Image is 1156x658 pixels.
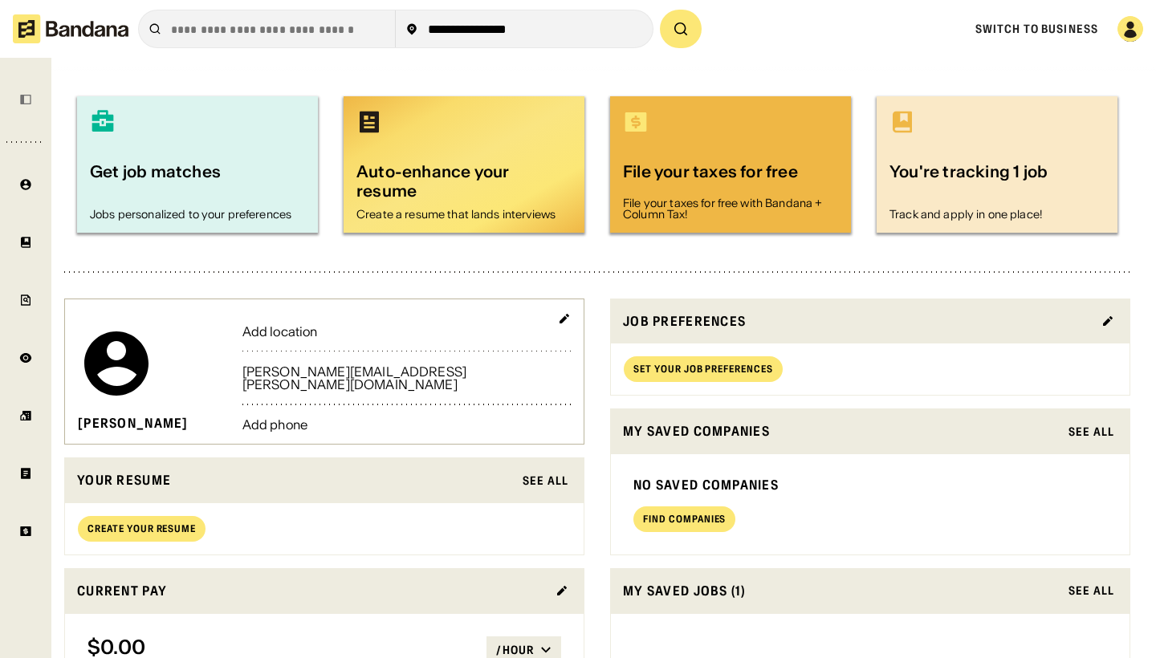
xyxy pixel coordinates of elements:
div: See All [1068,585,1114,596]
div: [PERSON_NAME][EMAIL_ADDRESS][PERSON_NAME][DOMAIN_NAME] [242,365,571,391]
div: Your resume [77,470,513,490]
div: File your taxes for free with Bandana + Column Tax! [623,197,838,220]
div: My saved jobs (1) [623,581,1059,601]
div: Track and apply in one place! [889,209,1105,220]
div: [PERSON_NAME] [78,415,189,432]
div: See All [1068,426,1114,437]
div: See All [523,475,568,486]
div: Get job matches [90,160,305,202]
div: /hour [496,643,534,657]
div: You're tracking 1 job [889,160,1105,202]
div: Current Pay [77,581,546,601]
div: Create your resume [88,524,196,534]
div: Add location [242,325,571,338]
div: No saved companies [633,477,1107,494]
div: File your taxes for free [623,160,838,191]
div: Job preferences [623,311,1092,331]
div: Set your job preferences [633,364,773,374]
div: My saved companies [623,421,1059,441]
div: Auto-enhance your resume [356,160,572,202]
div: Find companies [643,514,726,524]
div: Add phone [242,418,571,431]
div: Create a resume that lands interviews [356,209,572,220]
a: Switch to Business [975,22,1098,36]
div: Jobs personalized to your preferences [90,209,305,220]
img: Bandana logotype [13,14,128,43]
